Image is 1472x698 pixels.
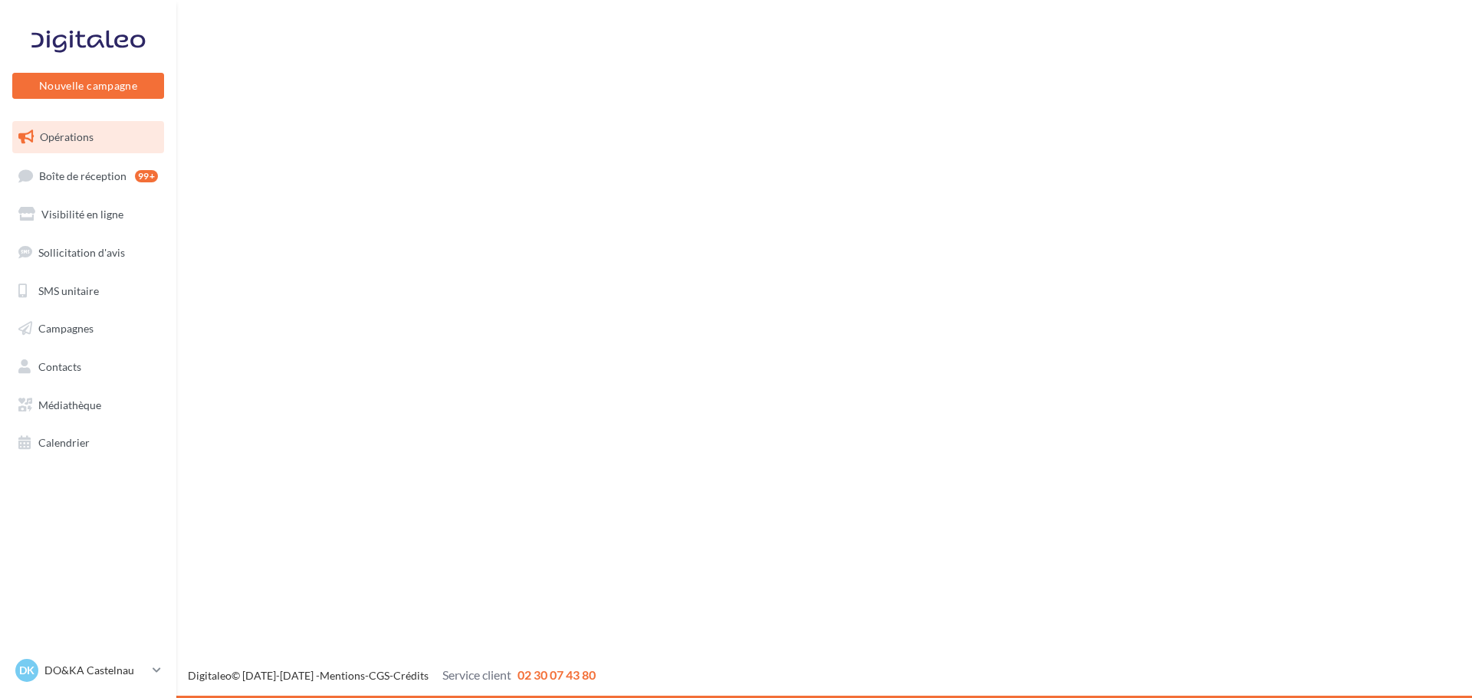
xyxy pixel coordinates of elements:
[41,208,123,221] span: Visibilité en ligne
[9,275,167,307] a: SMS unitaire
[38,398,101,411] span: Médiathèque
[19,663,34,678] span: DK
[393,669,429,682] a: Crédits
[9,389,167,421] a: Médiathèque
[442,667,511,682] span: Service client
[369,669,389,682] a: CGS
[12,656,164,685] a: DK DO&KA Castelnau
[38,436,90,449] span: Calendrier
[44,663,146,678] p: DO&KA Castelnau
[39,169,127,182] span: Boîte de réception
[9,427,167,459] a: Calendrier
[320,669,365,682] a: Mentions
[9,313,167,345] a: Campagnes
[135,170,158,182] div: 99+
[188,669,232,682] a: Digitaleo
[38,360,81,373] span: Contacts
[9,237,167,269] a: Sollicitation d'avis
[188,669,596,682] span: © [DATE]-[DATE] - - -
[9,121,167,153] a: Opérations
[9,159,167,192] a: Boîte de réception99+
[517,667,596,682] span: 02 30 07 43 80
[38,246,125,259] span: Sollicitation d'avis
[9,351,167,383] a: Contacts
[9,198,167,231] a: Visibilité en ligne
[40,130,94,143] span: Opérations
[12,73,164,99] button: Nouvelle campagne
[38,283,99,297] span: SMS unitaire
[38,322,94,335] span: Campagnes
